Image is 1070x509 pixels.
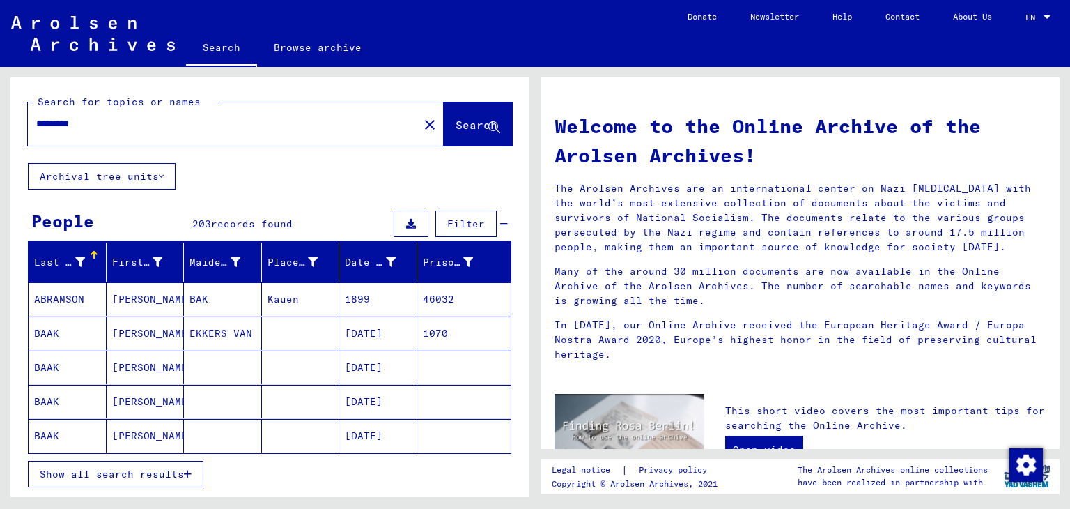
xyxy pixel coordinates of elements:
div: Last Name [34,251,106,273]
mat-cell: BAAK [29,351,107,384]
div: First Name [112,251,184,273]
a: Legal notice [552,463,621,478]
span: Filter [447,218,485,230]
mat-cell: [PERSON_NAME] [107,419,185,453]
p: Many of the around 30 million documents are now available in the Online Archive of the Arolsen Ar... [555,264,1046,308]
mat-cell: [DATE] [339,351,417,384]
button: Archival tree units [28,163,176,190]
mat-cell: [DATE] [339,385,417,418]
mat-cell: Kauen [262,282,340,316]
span: 203 [192,218,211,230]
div: Last Name [34,255,85,270]
mat-header-cell: First Name [107,243,185,282]
a: Privacy policy [628,463,724,478]
div: Date of Birth [345,255,396,270]
mat-cell: [DATE] [339,419,417,453]
mat-header-cell: Maiden Name [184,243,262,282]
mat-cell: BAAK [29,419,107,453]
mat-cell: BAAK [29,385,107,418]
mat-cell: [DATE] [339,317,417,350]
mat-icon: close [421,116,438,133]
mat-cell: 1899 [339,282,417,316]
p: have been realized in partnership with [798,476,988,489]
span: Search [456,118,497,132]
mat-cell: [PERSON_NAME] [107,282,185,316]
mat-cell: EKKERS VAN [184,317,262,350]
mat-cell: [PERSON_NAME] [107,351,185,384]
img: yv_logo.png [1001,459,1053,494]
img: video.jpg [555,394,704,476]
a: Search [186,31,257,67]
h1: Welcome to the Online Archive of the Arolsen Archives! [555,112,1046,170]
div: Change consent [1009,448,1042,481]
a: Open video [725,436,803,464]
a: Browse archive [257,31,378,64]
img: Change consent [1009,448,1043,482]
div: First Name [112,255,163,270]
mat-cell: [PERSON_NAME] [107,317,185,350]
mat-cell: ABRAMSON [29,282,107,316]
div: Place of Birth [267,251,339,273]
mat-header-cell: Date of Birth [339,243,417,282]
span: records found [211,218,293,230]
div: | [552,463,724,478]
p: This short video covers the most important tips for searching the Online Archive. [725,404,1046,433]
p: Copyright © Arolsen Archives, 2021 [552,478,724,490]
p: The Arolsen Archives are an international center on Nazi [MEDICAL_DATA] with the world’s most ext... [555,181,1046,254]
mat-cell: BAAK [29,317,107,350]
mat-cell: 46032 [417,282,511,316]
p: In [DATE], our Online Archive received the European Heritage Award / Europa Nostra Award 2020, Eu... [555,318,1046,362]
div: Date of Birth [345,251,417,273]
div: Place of Birth [267,255,318,270]
mat-cell: BAK [184,282,262,316]
mat-header-cell: Last Name [29,243,107,282]
span: EN [1025,13,1041,22]
p: The Arolsen Archives online collections [798,464,988,476]
mat-header-cell: Place of Birth [262,243,340,282]
div: Maiden Name [189,251,261,273]
mat-cell: [PERSON_NAME] [107,385,185,418]
mat-label: Search for topics or names [38,96,201,108]
div: Maiden Name [189,255,240,270]
span: Show all search results [40,468,184,480]
div: People [31,208,94,234]
mat-cell: 1070 [417,317,511,350]
button: Clear [416,110,444,138]
div: Prisoner # [423,251,495,273]
button: Search [444,102,512,146]
button: Show all search results [28,461,203,487]
img: Arolsen_neg.svg [11,16,175,51]
mat-header-cell: Prisoner # [417,243,511,282]
button: Filter [435,211,497,237]
div: Prisoner # [423,255,474,270]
